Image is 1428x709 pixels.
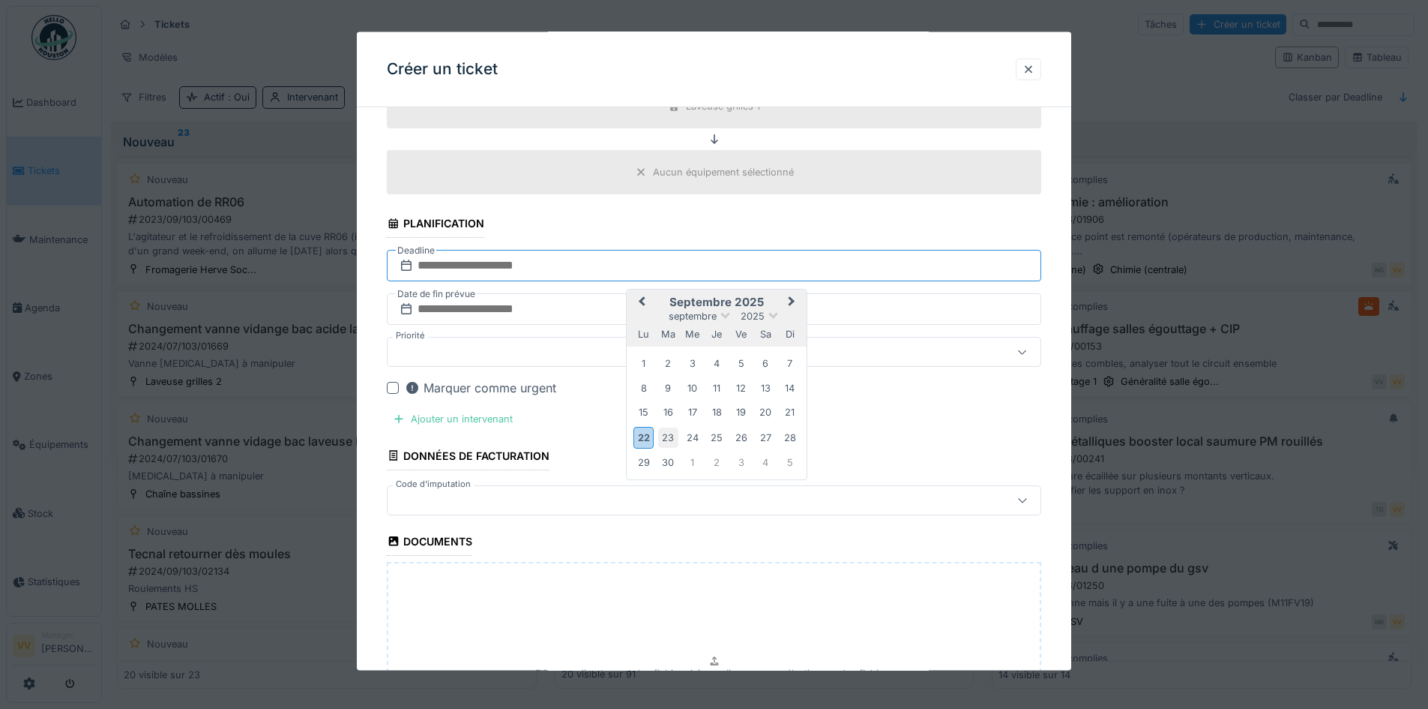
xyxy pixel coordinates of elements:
div: Choose jeudi 4 septembre 2025 [707,353,727,374]
div: samedi [756,324,776,344]
label: Priorité [393,329,428,342]
div: Choose vendredi 12 septembre 2025 [731,377,751,398]
span: septembre [669,310,717,321]
div: Choose dimanche 28 septembre 2025 [780,427,800,447]
div: Choose mardi 9 septembre 2025 [658,377,678,398]
div: Choose vendredi 5 septembre 2025 [731,353,751,374]
button: Next Month [781,291,805,315]
div: Choose jeudi 18 septembre 2025 [707,402,727,422]
div: Choose samedi 27 septembre 2025 [756,427,776,447]
button: Previous Month [628,291,652,315]
label: Deadline [396,242,436,259]
div: Choose samedi 20 septembre 2025 [756,402,776,422]
div: Choose mardi 16 septembre 2025 [658,402,678,422]
div: Aucun équipement sélectionné [653,165,794,179]
div: Month septembre, 2025 [632,351,802,474]
div: Choose mercredi 1 octobre 2025 [682,452,702,473]
div: Choose samedi 13 septembre 2025 [756,377,776,398]
div: Laveuse grilles 1 [686,99,760,113]
h2: septembre 2025 [627,296,807,309]
div: Choose vendredi 3 octobre 2025 [731,452,751,473]
div: Choose mercredi 3 septembre 2025 [682,353,702,374]
div: dimanche [780,324,800,344]
div: Choose vendredi 19 septembre 2025 [731,402,751,422]
div: vendredi [731,324,751,344]
div: Documents [387,530,472,555]
div: Choose mercredi 17 septembre 2025 [682,402,702,422]
div: Choose lundi 29 septembre 2025 [633,452,654,473]
div: Choose lundi 8 septembre 2025 [633,377,654,398]
div: Choose mardi 2 septembre 2025 [658,353,678,374]
div: Choose samedi 4 octobre 2025 [756,452,776,473]
h3: Créer un ticket [387,60,498,79]
p: Déposez directement des fichiers ici, ou cliquez pour sélectionner des fichiers [535,665,893,680]
div: Choose dimanche 7 septembre 2025 [780,353,800,374]
div: lundi [633,324,654,344]
div: Planification [387,212,484,238]
div: Choose vendredi 26 septembre 2025 [731,427,751,447]
div: Choose lundi 15 septembre 2025 [633,402,654,422]
div: jeudi [707,324,727,344]
div: Choose dimanche 14 septembre 2025 [780,377,800,398]
div: Choose samedi 6 septembre 2025 [756,353,776,374]
div: Marquer comme urgent [405,379,556,397]
div: Choose jeudi 2 octobre 2025 [707,452,727,473]
div: Choose mercredi 10 septembre 2025 [682,377,702,398]
span: 2025 [741,310,765,321]
div: Choose jeudi 11 septembre 2025 [707,377,727,398]
div: Choose jeudi 25 septembre 2025 [707,427,727,447]
div: Choose lundi 1 septembre 2025 [633,353,654,374]
div: Choose dimanche 5 octobre 2025 [780,452,800,473]
div: Choose mardi 23 septembre 2025 [658,427,678,447]
label: Code d'imputation [393,477,474,490]
div: mercredi [682,324,702,344]
div: Choose mardi 30 septembre 2025 [658,452,678,473]
div: mardi [658,324,678,344]
label: Date de fin prévue [396,286,477,302]
div: Données de facturation [387,444,549,470]
div: Choose mercredi 24 septembre 2025 [682,427,702,447]
div: Choose dimanche 21 septembre 2025 [780,402,800,422]
div: Choose lundi 22 septembre 2025 [633,426,654,448]
div: Ajouter un intervenant [387,409,519,429]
